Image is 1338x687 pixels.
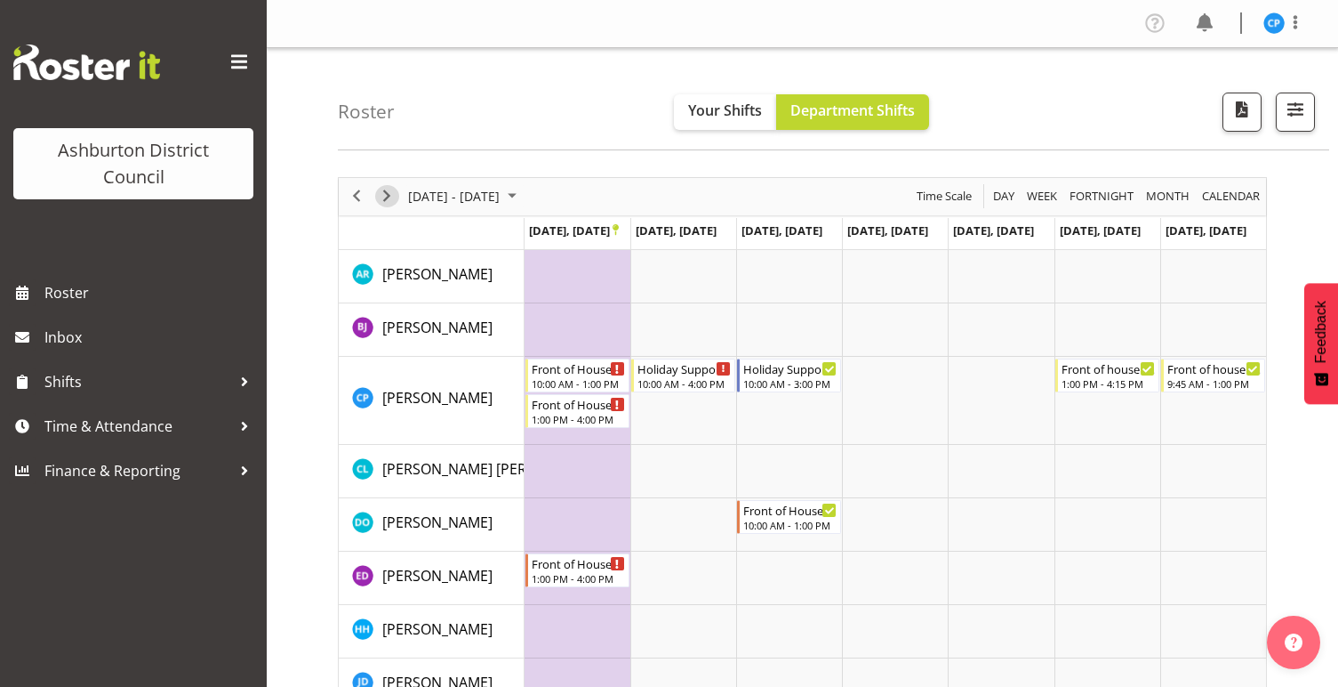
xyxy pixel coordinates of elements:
[375,185,399,207] button: Next
[688,101,762,120] span: Your Shifts
[737,500,841,534] div: Denise O'Halloran"s event - Front of House - Weekday Begin From Wednesday, September 24, 2025 at ...
[1060,222,1141,238] span: [DATE], [DATE]
[339,357,525,445] td: Charin Phumcharoen resource
[338,101,395,122] h4: Roster
[382,318,493,337] span: [PERSON_NAME]
[741,222,822,238] span: [DATE], [DATE]
[1167,360,1261,377] div: Front of house - Weekend
[737,359,841,392] div: Charin Phumcharoen"s event - Holiday Support Begin From Wednesday, September 24, 2025 at 10:00:00...
[525,394,629,428] div: Charin Phumcharoen"s event - Front of House - Weekday Begin From Monday, September 22, 2025 at 1:...
[13,44,160,80] img: Rosterit website logo
[1055,359,1159,392] div: Charin Phumcharoen"s event - Front of house - Weekend Begin From Saturday, September 27, 2025 at ...
[1199,185,1263,207] button: Month
[1067,185,1137,207] button: Fortnight
[847,222,928,238] span: [DATE], [DATE]
[1263,12,1285,34] img: charin-phumcharoen11025.jpg
[790,101,915,120] span: Department Shifts
[382,512,493,533] a: [PERSON_NAME]
[44,457,231,484] span: Finance & Reporting
[406,185,501,207] span: [DATE] - [DATE]
[382,566,493,586] span: [PERSON_NAME]
[382,513,493,532] span: [PERSON_NAME]
[372,178,402,215] div: next period
[1143,185,1193,207] button: Timeline Month
[382,458,606,480] a: [PERSON_NAME] [PERSON_NAME]
[532,554,625,572] div: Front of House - Weekday
[382,263,493,285] a: [PERSON_NAME]
[382,388,493,408] span: [PERSON_NAME]
[339,250,525,303] td: Andrew Rankin resource
[1285,634,1302,651] img: help-xxl-2.png
[674,94,776,130] button: Your Shifts
[529,222,619,238] span: [DATE], [DATE]
[402,178,527,215] div: September 22 - 28, 2025
[1161,359,1265,392] div: Charin Phumcharoen"s event - Front of house - Weekend Begin From Sunday, September 28, 2025 at 9:...
[991,185,1016,207] span: Day
[637,376,731,391] div: 10:00 AM - 4:00 PM
[405,185,525,207] button: September 2025
[382,387,493,408] a: [PERSON_NAME]
[953,222,1034,238] span: [DATE], [DATE]
[44,368,231,395] span: Shifts
[44,279,258,306] span: Roster
[1062,376,1155,391] div: 1:00 PM - 4:15 PM
[339,498,525,552] td: Denise O'Halloran resource
[339,552,525,605] td: Esther Deans resource
[990,185,1018,207] button: Timeline Day
[532,412,625,426] div: 1:00 PM - 4:00 PM
[382,618,493,640] a: [PERSON_NAME]
[339,445,525,498] td: Connor Lysaght resource
[345,185,369,207] button: Previous
[1313,301,1329,363] span: Feedback
[532,376,625,391] div: 10:00 AM - 1:00 PM
[525,359,629,392] div: Charin Phumcharoen"s event - Front of House - Weekday Begin From Monday, September 22, 2025 at 10...
[382,264,493,284] span: [PERSON_NAME]
[1222,93,1262,132] button: Download a PDF of the roster according to the set date range.
[1166,222,1246,238] span: [DATE], [DATE]
[532,395,625,413] div: Front of House - Weekday
[743,360,837,377] div: Holiday Support
[915,185,973,207] span: Time Scale
[743,518,837,532] div: 10:00 AM - 1:00 PM
[44,324,258,351] span: Inbox
[31,137,236,190] div: Ashburton District Council
[637,360,731,377] div: Holiday Support
[1062,360,1155,377] div: Front of house - Weekend
[525,554,629,587] div: Esther Deans"s event - Front of House - Weekday Begin From Monday, September 22, 2025 at 1:00:00 ...
[776,94,929,130] button: Department Shifts
[743,376,837,391] div: 10:00 AM - 3:00 PM
[1304,283,1338,404] button: Feedback - Show survey
[532,360,625,377] div: Front of House - Weekday
[914,185,975,207] button: Time Scale
[636,222,717,238] span: [DATE], [DATE]
[339,303,525,357] td: Barbara Jaine resource
[743,501,837,519] div: Front of House - Weekday
[382,459,606,479] span: [PERSON_NAME] [PERSON_NAME]
[1024,185,1061,207] button: Timeline Week
[382,317,493,338] a: [PERSON_NAME]
[1276,93,1315,132] button: Filter Shifts
[532,571,625,586] div: 1:00 PM - 4:00 PM
[631,359,735,392] div: Charin Phumcharoen"s event - Holiday Support Begin From Tuesday, September 23, 2025 at 10:00:00 A...
[1144,185,1191,207] span: Month
[1068,185,1135,207] span: Fortnight
[382,565,493,586] a: [PERSON_NAME]
[341,178,372,215] div: previous period
[44,413,231,440] span: Time & Attendance
[1200,185,1262,207] span: calendar
[382,619,493,639] span: [PERSON_NAME]
[1025,185,1059,207] span: Week
[339,605,525,659] td: Hannah Herbert-Olsen resource
[1167,376,1261,391] div: 9:45 AM - 1:00 PM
